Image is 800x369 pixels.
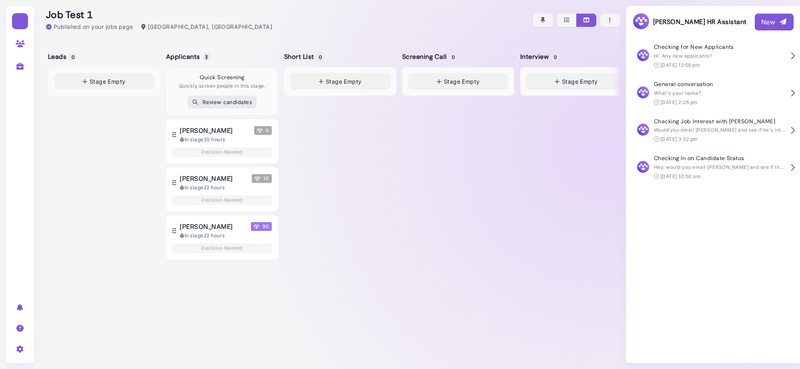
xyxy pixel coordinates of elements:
div: Decision Needed [172,243,272,253]
button: [PERSON_NAME] Megan Score 0 In stage20 hours Decision Needed [166,119,278,163]
h5: Screening Call [402,53,456,60]
button: Checking Job Interest with [PERSON_NAME] Would you email [PERSON_NAME] and see if he's interested... [632,112,794,149]
h5: Short List [284,53,323,60]
h2: Job Test 1 [46,9,272,21]
span: [PERSON_NAME] [180,222,233,231]
time: [DATE] 10:50 am [660,173,701,179]
img: Megan Score [254,224,259,229]
img: Megan Score [255,176,260,181]
h4: Quick Screening [200,74,244,81]
button: New [755,14,794,30]
h5: Interview [520,53,557,60]
h4: Checking In on Candidate Status [654,155,786,162]
h5: Leads [48,53,75,60]
h4: Checking Job Interest with [PERSON_NAME] [654,118,786,125]
p: Quickly screen people in this stage. [179,82,265,90]
div: In stage 20 hours [180,136,272,143]
span: 10 [252,174,272,183]
span: [PERSON_NAME] [180,126,233,135]
span: 0 [450,53,457,61]
div: Decision Needed [172,147,272,157]
span: Stage Empty [562,77,598,86]
button: Checking In on Candidate Status Hey, would you email [PERSON_NAME] and see if they're still alive... [632,149,794,186]
div: Published on your jobs page [46,22,133,31]
div: In stage 22 hours [180,232,272,239]
span: Stage Empty [90,77,126,86]
button: [PERSON_NAME] Megan Score 10 In stage22 hours Decision Needed [166,167,278,211]
span: 0 [254,126,272,135]
div: Decision Needed [172,195,272,205]
div: In stage 22 hours [180,184,272,191]
span: 90 [251,222,272,231]
button: Review candidates [188,96,257,108]
button: Checking for New Applicants Hi. Any new applicants? [DATE] 12:59 pm [632,38,794,75]
span: Stage Empty [444,77,480,86]
button: General conversation What's your name? [DATE] 2:26 pm [632,75,794,112]
span: Stage Empty [326,77,362,86]
div: [GEOGRAPHIC_DATA], [GEOGRAPHIC_DATA] [141,22,272,31]
h4: General conversation [654,81,786,88]
span: [PERSON_NAME] [180,174,233,183]
span: 0 [317,53,324,61]
time: [DATE] 2:26 pm [660,99,698,105]
img: Megan Score [257,128,263,133]
div: Review candidates [192,98,252,106]
span: 0 [552,53,559,61]
h5: Applicants [166,53,209,60]
span: Hi. Any new applicants? [654,53,712,59]
span: 0 [70,53,76,61]
div: New [761,17,787,27]
button: [PERSON_NAME] Megan Score 90 In stage22 hours Decision Needed [166,215,278,259]
h3: [PERSON_NAME] HR Assistant [632,12,746,31]
h4: Checking for New Applicants [654,44,786,50]
span: 3 [203,53,210,61]
span: What's your name? [654,90,701,96]
time: [DATE] 3:32 pm [660,136,698,142]
time: [DATE] 12:59 pm [660,62,700,68]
